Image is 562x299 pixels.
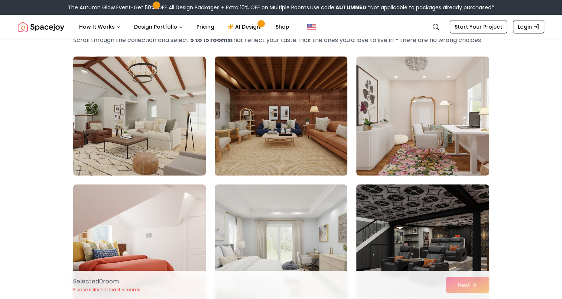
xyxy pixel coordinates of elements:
span: Use code: [310,4,366,11]
b: AUTUMN50 [335,4,366,11]
p: Scroll through the collection and select that reflect your taste. Pick the ones you'd love to liv... [73,36,489,45]
a: AI Design [222,19,268,34]
nav: Global [18,15,544,39]
img: Room room-3 [356,57,489,176]
a: Spacejoy [18,19,64,34]
button: Design Portfolio [128,19,189,34]
nav: Main [73,19,295,34]
a: Start Your Project [450,20,507,33]
p: Please select at least 5 rooms [73,287,140,293]
button: How It Works [73,19,127,34]
p: Selected 0 room [73,277,140,286]
img: Spacejoy Logo [18,19,64,34]
a: Pricing [191,19,220,34]
img: United States [307,22,316,31]
div: The Autumn Glow Event-Get 50% OFF All Design Packages + Extra 10% OFF on Multiple Rooms. [68,4,494,11]
a: Login [513,20,544,33]
img: Room room-1 [73,57,206,176]
a: Shop [270,19,295,34]
img: Room room-2 [211,54,351,179]
span: *Not applicable to packages already purchased* [366,4,494,11]
strong: 5 to 15 rooms [190,36,231,44]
